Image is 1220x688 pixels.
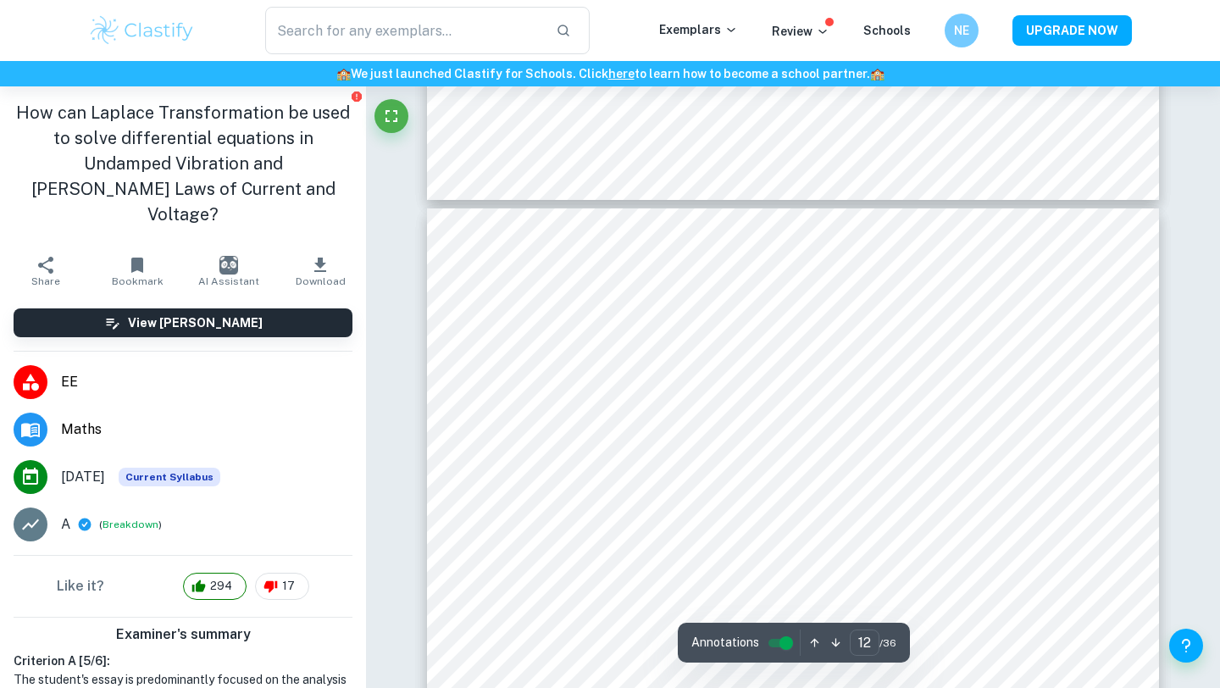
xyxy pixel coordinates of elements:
h1: How can Laplace Transformation be used to solve differential equations in Undamped Vibration and ... [14,100,352,227]
button: Bookmark [91,247,183,295]
span: Current Syllabus [119,468,220,486]
div: 17 [255,573,309,600]
h6: Like it? [57,576,104,596]
button: View [PERSON_NAME] [14,308,352,337]
span: Share [31,275,60,287]
span: [DATE] [61,467,105,487]
a: Schools [863,24,911,37]
button: AI Assistant [183,247,274,295]
h6: Criterion A [ 5 / 6 ]: [14,652,352,670]
input: Search for any exemplars... [265,7,542,54]
span: Download [296,275,346,287]
img: AI Assistant [219,256,238,275]
img: Clastify logo [88,14,196,47]
h6: We just launched Clastify for Schools. Click to learn how to become a school partner. [3,64,1217,83]
button: Report issue [350,90,363,103]
span: AI Assistant [198,275,259,287]
span: ( ) [99,517,162,533]
h6: Examiner's summary [7,624,359,645]
button: UPGRADE NOW [1012,15,1132,46]
button: Fullscreen [374,99,408,133]
span: EE [61,372,352,392]
p: A [61,514,70,535]
button: Help and Feedback [1169,629,1203,663]
button: Download [274,247,366,295]
span: / 36 [879,635,896,651]
button: Breakdown [103,517,158,532]
h6: NE [952,21,972,40]
button: NE [945,14,979,47]
p: Exemplars [659,20,738,39]
span: 17 [273,578,304,595]
span: Maths [61,419,352,440]
a: here [608,67,635,80]
div: This exemplar is based on the current syllabus. Feel free to refer to it for inspiration/ideas wh... [119,468,220,486]
div: 294 [183,573,247,600]
span: 🏫 [870,67,884,80]
span: 294 [201,578,241,595]
span: Annotations [691,634,759,652]
p: Review [772,22,829,41]
h6: View [PERSON_NAME] [128,313,263,332]
span: 🏫 [336,67,351,80]
span: Bookmark [112,275,164,287]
